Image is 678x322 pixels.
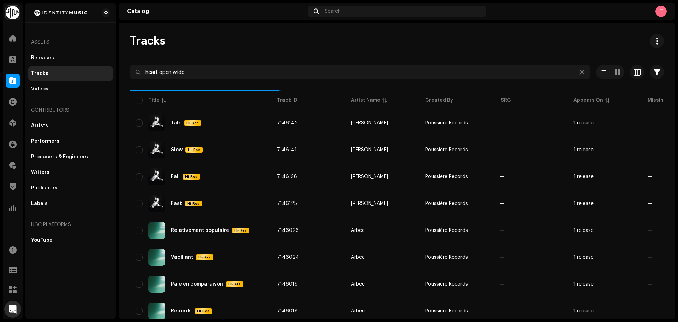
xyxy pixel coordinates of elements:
div: Vacillant [171,255,193,260]
span: 7146018 [277,309,298,314]
div: 1 release [573,121,594,125]
div: Title [148,97,160,104]
div: Arbee [351,255,365,260]
div: YouTube [31,238,53,243]
span: Hi-Res [183,174,199,179]
re-a-nav-header: Assets [28,34,113,51]
re-m-nav-item: Labels [28,197,113,211]
div: Pâle en comparaison [171,282,223,287]
div: [PERSON_NAME] [351,174,388,179]
re-m-nav-item: Performers [28,134,113,148]
span: 1 release [573,228,636,233]
img: 0f74c21f-6d1c-4dbc-9196-dbddad53419e [6,6,20,20]
div: Publishers [31,185,58,191]
span: Hi-Res [195,309,211,314]
div: [PERSON_NAME] [351,121,388,125]
div: — [499,121,504,125]
span: Hi-Res [233,228,249,233]
span: Arbee [351,309,414,314]
span: Poussière Records [425,228,468,233]
div: 1 release [573,309,594,314]
span: Arbee [351,282,414,287]
span: Martin Bejder [351,201,414,206]
span: Hi-Res [185,201,201,206]
div: Arbee [351,309,365,314]
span: 7146019 [277,282,298,287]
re-m-nav-item: Releases [28,51,113,65]
span: Hi-Res [227,282,243,287]
div: — [499,228,504,233]
re-a-nav-header: Contributors [28,102,113,119]
span: Arbee [351,228,414,233]
div: Talk [171,121,181,125]
div: Fast [171,201,182,206]
span: 1 release [573,309,636,314]
span: 1 release [573,147,636,152]
span: Poussière Records [425,282,468,287]
div: — [499,201,504,206]
img: 49926731-d4f2-4268-a719-0ae6b475b79f [148,168,165,185]
span: Poussière Records [425,121,468,125]
div: Artist Name [351,97,380,104]
img: 49926731-d4f2-4268-a719-0ae6b475b79f [148,141,165,158]
span: Poussière Records [425,309,468,314]
re-m-nav-item: Tracks [28,66,113,81]
span: Arbee [351,255,414,260]
div: 1 release [573,174,594,179]
div: — [499,147,504,152]
div: Appears On [573,97,603,104]
div: Arbee [351,282,365,287]
div: Releases [31,55,54,61]
img: 2d8271db-5505-4223-b535-acbbe3973654 [31,8,90,17]
img: 919232a7-414b-4975-be05-e4c637a941a7 [148,276,165,293]
div: 1 release [573,255,594,260]
span: 1 release [573,282,636,287]
div: 1 release [573,201,594,206]
div: Producers & Engineers [31,154,88,160]
span: 7146141 [277,147,297,152]
re-m-nav-item: YouTube [28,233,113,247]
div: Slow [171,147,183,152]
input: Search [130,65,590,79]
re-m-nav-item: Artists [28,119,113,133]
img: 49926731-d4f2-4268-a719-0ae6b475b79f [148,115,165,131]
img: 919232a7-414b-4975-be05-e4c637a941a7 [148,303,165,320]
span: Poussière Records [425,147,468,152]
re-m-nav-item: Videos [28,82,113,96]
div: — [499,255,504,260]
div: 1 release [573,228,594,233]
div: Catalog [127,8,305,14]
div: Open Intercom Messenger [4,301,21,318]
span: 1 release [573,174,636,179]
span: 1 release [573,201,636,206]
div: 1 release [573,147,594,152]
span: 1 release [573,121,636,125]
span: Martin Bejder [351,174,414,179]
re-m-nav-item: Writers [28,165,113,180]
span: 7146125 [277,201,297,206]
re-m-nav-item: Publishers [28,181,113,195]
span: Hi-Res [186,147,202,152]
span: Hi-Res [197,255,213,260]
span: Poussière Records [425,255,468,260]
div: 1 release [573,282,594,287]
div: Artists [31,123,48,129]
re-a-nav-header: UGC Platforms [28,216,113,233]
div: T [655,6,667,17]
span: 7146024 [277,255,299,260]
re-m-nav-item: Producers & Engineers [28,150,113,164]
div: Tracks [31,71,48,76]
span: Martin Bejder [351,147,414,152]
div: Arbee [351,228,365,233]
div: Relativement populaire [171,228,229,233]
div: — [499,174,504,179]
div: — [499,309,504,314]
span: Poussière Records [425,201,468,206]
span: 7146138 [277,174,297,179]
img: 49926731-d4f2-4268-a719-0ae6b475b79f [148,195,165,212]
span: Poussière Records [425,174,468,179]
span: Hi-Res [185,121,201,125]
div: — [499,282,504,287]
